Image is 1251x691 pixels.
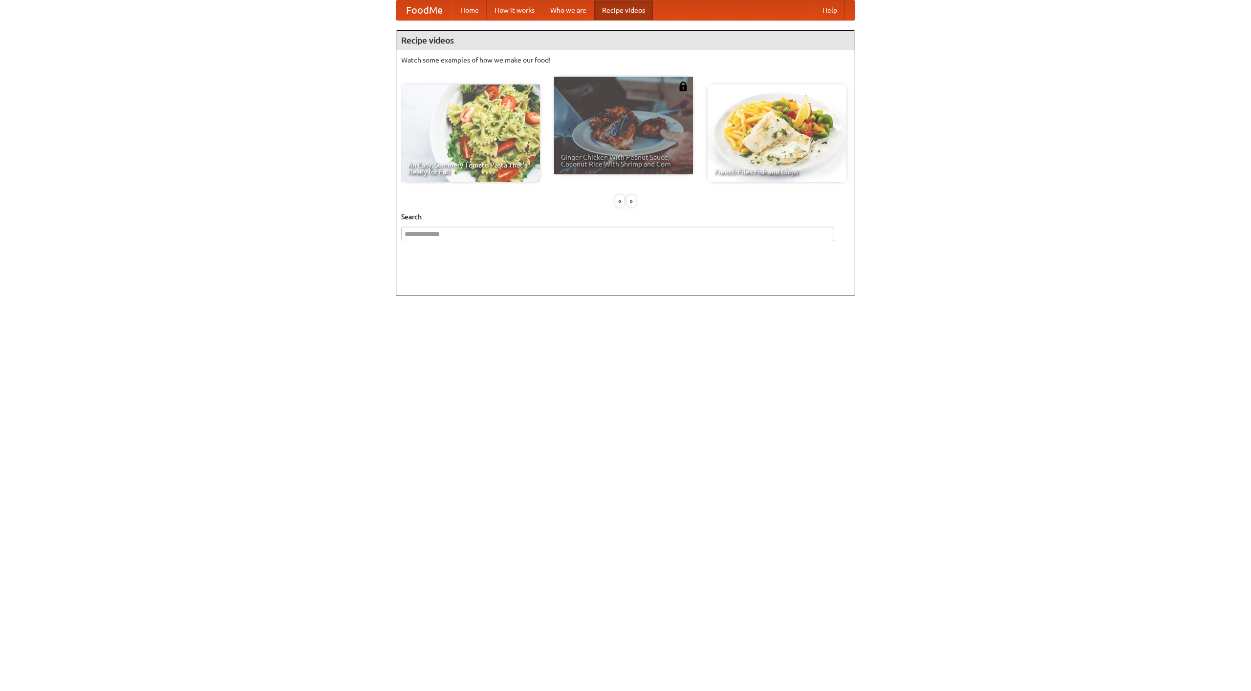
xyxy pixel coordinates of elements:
[401,212,850,222] h5: Search
[396,0,453,20] a: FoodMe
[453,0,487,20] a: Home
[615,195,624,207] div: «
[815,0,845,20] a: Help
[627,195,636,207] div: »
[678,82,688,91] img: 483408.png
[708,84,846,182] a: French Fries Fish and Chips
[714,168,840,175] span: French Fries Fish and Chips
[401,84,540,182] a: An Easy, Summery Tomato Pasta That's Ready for Fall
[594,0,653,20] a: Recipe videos
[401,55,850,65] p: Watch some examples of how we make our food!
[542,0,594,20] a: Who we are
[408,162,533,175] span: An Easy, Summery Tomato Pasta That's Ready for Fall
[487,0,542,20] a: How it works
[396,31,855,50] h4: Recipe videos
